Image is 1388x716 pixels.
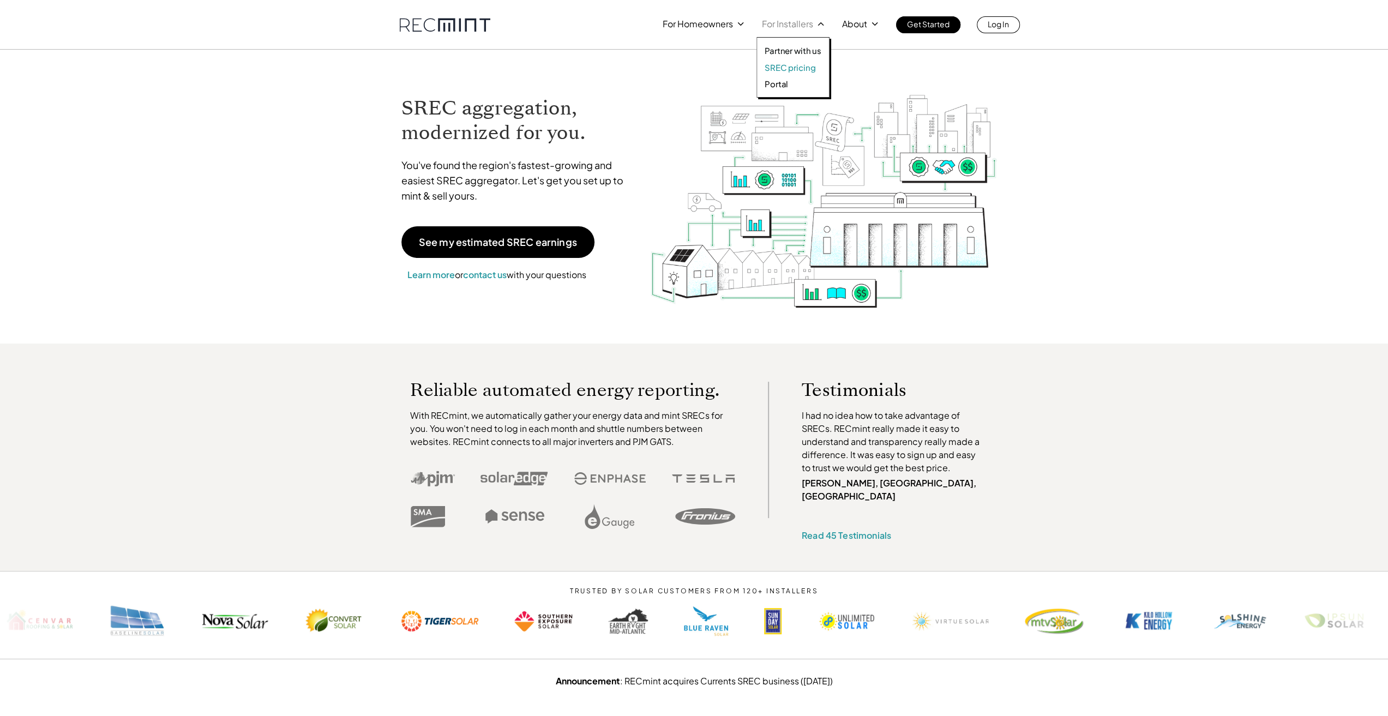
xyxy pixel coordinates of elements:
img: RECmint value cycle [650,66,998,311]
p: For Homeowners [663,16,733,32]
p: You've found the region's fastest-growing and easiest SREC aggregator. Let's get you set up to mi... [401,158,634,203]
a: Partner with us [765,45,821,56]
h1: SREC aggregation, modernized for you. [401,96,634,145]
p: Log In [988,16,1009,32]
p: I had no idea how to take advantage of SRECs. RECmint really made it easy to understand and trans... [802,409,985,474]
a: Portal [765,79,821,89]
p: Portal [765,79,788,89]
p: Reliable automated energy reporting. [410,382,735,398]
p: Testimonials [802,382,964,398]
a: contact us [463,269,507,280]
p: See my estimated SREC earnings [419,237,577,247]
strong: Announcement [556,675,620,687]
a: Get Started [896,16,960,33]
a: SREC pricing [765,62,821,73]
p: For Installers [762,16,813,32]
p: Get Started [907,16,950,32]
a: Log In [977,16,1020,33]
p: [PERSON_NAME], [GEOGRAPHIC_DATA], [GEOGRAPHIC_DATA] [802,477,985,503]
p: TRUSTED BY SOLAR CUSTOMERS FROM 120+ INSTALLERS [537,587,851,595]
p: With RECmint, we automatically gather your energy data and mint SRECs for you. You won't need to ... [410,409,735,448]
a: Read 45 Testimonials [802,530,891,541]
a: Learn more [407,269,455,280]
p: or with your questions [401,268,592,282]
a: Announcement: RECmint acquires Currents SREC business ([DATE]) [556,675,833,687]
p: About [842,16,867,32]
a: See my estimated SREC earnings [401,226,594,258]
p: SREC pricing [765,62,815,73]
